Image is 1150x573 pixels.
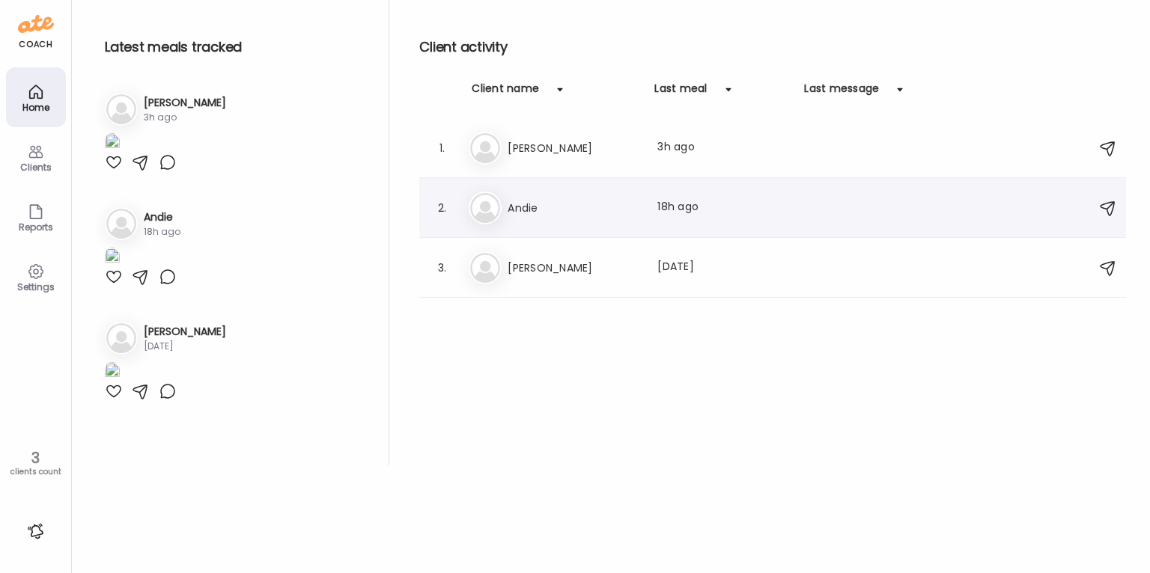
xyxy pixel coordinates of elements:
img: bg-avatar-default.svg [106,94,136,124]
h3: [PERSON_NAME] [144,324,226,340]
img: images%2FSOJjlWu9NIfIKIl0B3BB3VDInnK2%2FUwjvSvFBhqdLCKbW6ZT2%2FvGbeKTpiqa0aT94YKWKW_1080 [105,362,120,382]
div: 1. [433,139,451,157]
div: Settings [9,282,63,292]
img: bg-avatar-default.svg [470,193,500,223]
div: Reports [9,222,63,232]
h3: [PERSON_NAME] [144,95,226,111]
div: 18h ago [657,199,789,217]
img: images%2FEJfjOlzfk7MAmJAlVkklIeYMX1Q2%2Fped2Ve8tRcK8JW4Dc1u5%2FbqDHbMCiQkuUc7Zb29ju_1080 [105,133,120,153]
div: Last meal [654,81,707,105]
div: clients count [5,467,66,477]
img: bg-avatar-default.svg [106,323,136,353]
div: Client name [472,81,539,105]
div: coach [19,38,52,51]
div: [DATE] [657,259,789,277]
div: 2. [433,199,451,217]
div: Last message [804,81,879,105]
div: [DATE] [144,340,226,353]
div: Clients [9,162,63,172]
h2: Client activity [419,36,1126,58]
div: 3 [5,449,66,467]
h3: Andie [144,209,180,225]
img: images%2FLhXJ2XjecoUbl0IZTL6cplxnLu03%2FumOAd1EUrYujb5Q0HTLd%2Fr1Biw84Ru5YMfo2SJl7G_1080 [105,248,120,268]
img: bg-avatar-default.svg [470,253,500,283]
div: 3h ago [144,111,226,124]
img: bg-avatar-default.svg [106,209,136,239]
h3: Andie [508,199,639,217]
div: Home [9,102,63,112]
div: 3. [433,259,451,277]
h3: [PERSON_NAME] [508,139,639,157]
div: 3h ago [657,139,789,157]
div: 18h ago [144,225,180,239]
img: bg-avatar-default.svg [470,133,500,163]
h2: Latest meals tracked [105,36,365,58]
img: ate [18,12,54,36]
h3: [PERSON_NAME] [508,259,639,277]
